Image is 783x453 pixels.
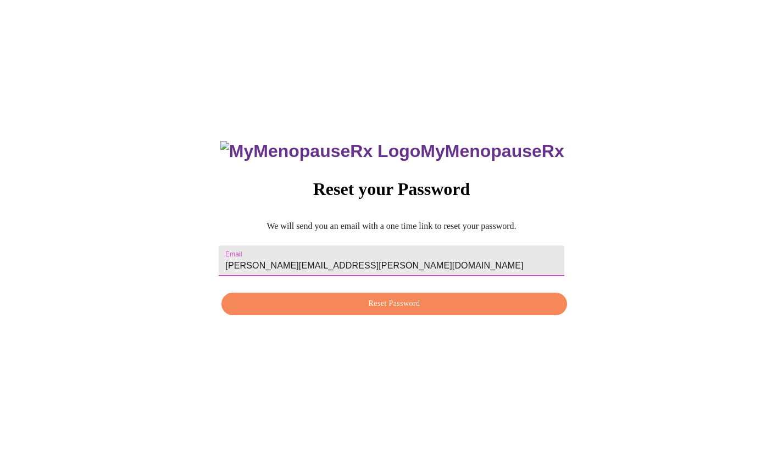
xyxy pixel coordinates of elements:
h3: Reset your Password [219,179,564,199]
img: MyMenopauseRx Logo [220,141,420,161]
span: Reset Password [234,297,554,311]
h3: MyMenopauseRx [220,141,564,161]
button: Reset Password [221,293,567,315]
p: We will send you an email with a one time link to reset your password. [219,221,564,231]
